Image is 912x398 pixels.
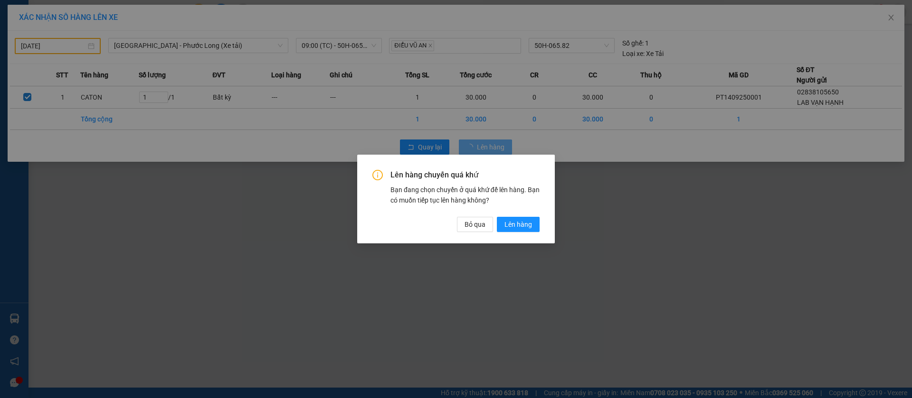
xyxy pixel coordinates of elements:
button: Bỏ qua [457,217,493,232]
span: Bỏ qua [465,219,485,230]
span: info-circle [372,170,383,180]
button: Lên hàng [497,217,540,232]
span: Lên hàng chuyến quá khứ [390,170,540,180]
div: Bạn đang chọn chuyến ở quá khứ để lên hàng. Bạn có muốn tiếp tục lên hàng không? [390,185,540,205]
span: Lên hàng [504,219,532,230]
